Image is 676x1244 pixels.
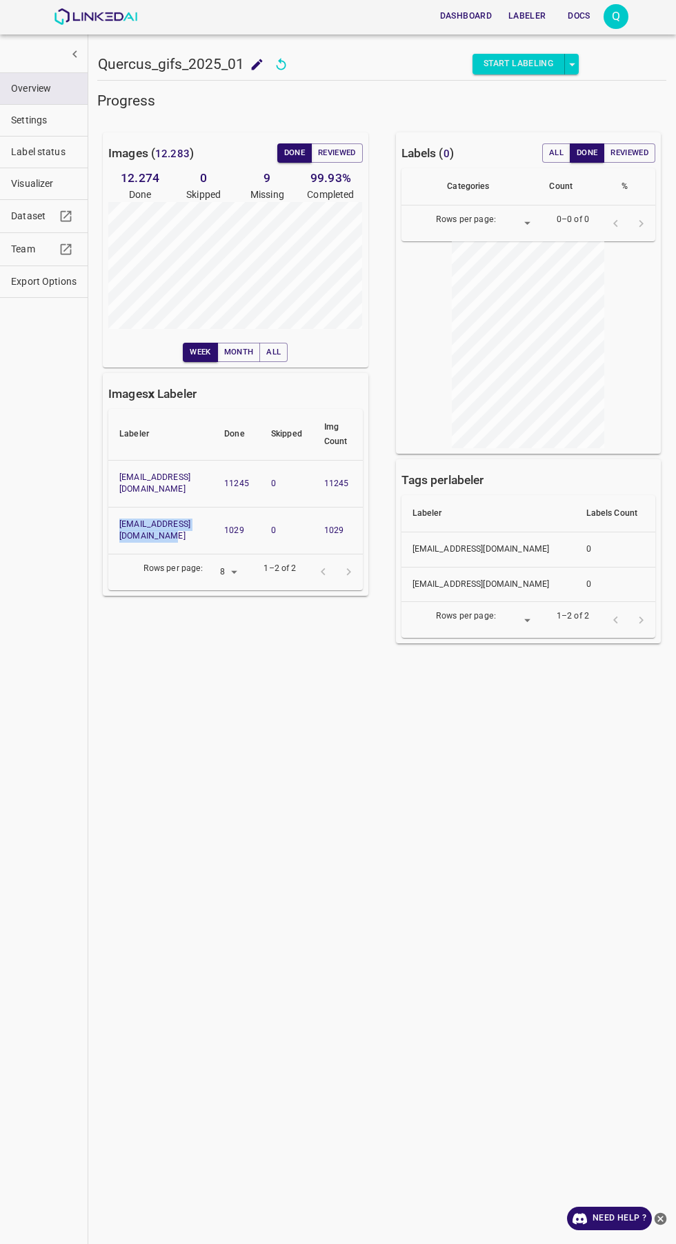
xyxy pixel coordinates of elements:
th: Count [538,168,610,205]
p: Skipped [172,188,235,202]
a: Labeler [500,2,554,30]
span: Export Options [11,274,77,289]
a: 1029 [224,525,244,535]
p: 0–0 of 0 [557,214,589,226]
th: Img Count [313,409,363,461]
h6: Images ( ) [108,143,194,163]
button: Dashboard [435,5,497,28]
button: All [542,143,570,163]
a: 1029 [324,525,344,535]
a: [EMAIL_ADDRESS][DOMAIN_NAME] [119,472,190,494]
h6: 0 [172,168,235,188]
p: Missing [235,188,299,202]
a: 0 [271,525,276,535]
p: Done [108,188,172,202]
button: Month [217,343,261,362]
p: 1–2 of 2 [264,563,296,575]
a: [EMAIL_ADDRESS][DOMAIN_NAME] [119,519,190,541]
button: All [259,343,288,362]
button: show more [62,41,88,67]
th: Skipped [260,409,313,461]
a: Docs [554,2,604,30]
button: Docs [557,5,601,28]
button: Reviewed [604,143,655,163]
p: Completed [299,188,362,202]
button: Done [570,143,604,163]
h6: 9 [235,168,299,188]
a: 11245 [324,479,349,488]
th: Labels Count [575,495,655,532]
th: [EMAIL_ADDRESS][DOMAIN_NAME] [401,532,575,568]
span: Label status [11,145,77,159]
span: Settings [11,113,77,128]
p: Rows per page: [436,610,496,623]
h5: Progress [97,91,666,110]
h6: Tags per labeler [401,470,484,490]
span: Overview [11,81,77,96]
img: LinkedAI [54,8,137,25]
button: Open settings [604,4,628,29]
p: 1–2 of 2 [557,610,589,623]
div: ​ [501,611,535,630]
b: x [148,387,155,401]
th: Labeler [108,409,213,461]
button: Start Labeling [473,54,565,74]
button: Labeler [503,5,551,28]
th: 0 [575,567,655,602]
a: 11245 [224,479,249,488]
h5: Quercus_gifs_2025_01 [98,54,244,74]
span: 12.283 [155,148,190,160]
h6: Images Labeler [108,384,197,403]
th: 0 [575,532,655,568]
div: split button [473,54,579,74]
th: [EMAIL_ADDRESS][DOMAIN_NAME] [401,567,575,602]
a: Dashboard [432,2,500,30]
button: Done [277,143,312,163]
h6: 12.274 [108,168,172,188]
th: Done [213,409,260,461]
th: Categories [436,168,538,205]
a: Need Help ? [567,1207,652,1230]
div: ​ [501,214,535,233]
button: select role [565,54,579,74]
div: 8 [208,563,241,582]
p: Rows per page: [436,214,496,226]
button: close-help [652,1207,669,1230]
span: Visualizer [11,177,77,191]
span: Team [11,242,55,257]
h6: Labels ( ) [401,143,454,163]
span: 0 [444,148,450,160]
div: Q [604,4,628,29]
p: Rows per page: [143,563,203,575]
span: Dataset [11,209,55,223]
button: add to shopping cart [244,52,270,77]
button: Week [183,343,217,362]
button: Reviewed [311,143,363,163]
th: % [610,168,655,205]
a: 0 [271,479,276,488]
h6: 99.93 % [299,168,362,188]
th: Labeler [401,495,575,532]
